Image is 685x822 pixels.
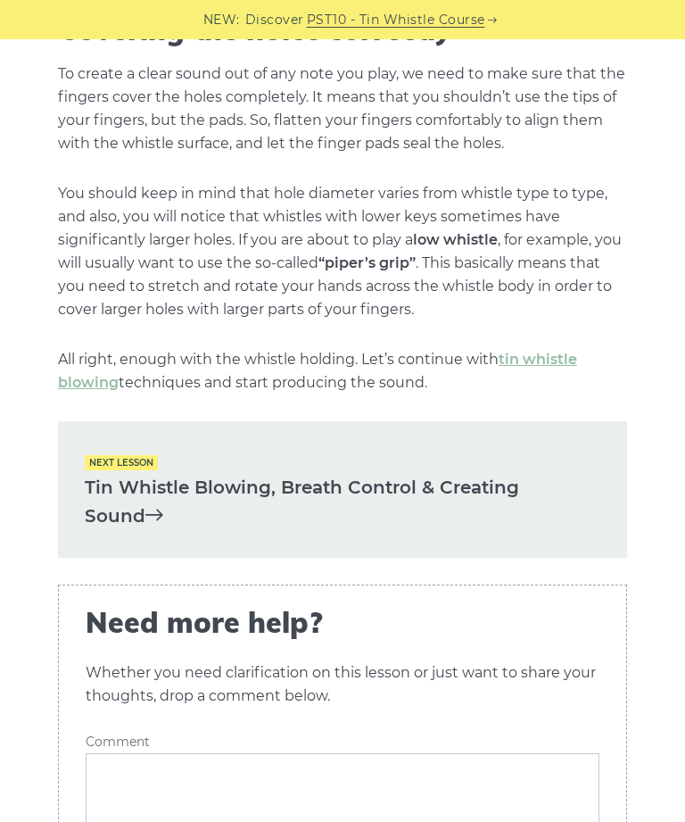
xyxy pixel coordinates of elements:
label: Comment [86,735,599,750]
p: Whether you need clarification on this lesson or just want to share your thoughts, drop a comment... [86,661,599,708]
span: NEW: [203,10,240,30]
a: Tin Whistle Blowing, Breath Control & Creating Sound [85,473,600,531]
span: Next lesson [85,455,158,470]
h2: Covering the holes correctly [58,12,627,46]
span: Need more help? [86,605,599,639]
strong: low whistle [413,231,498,248]
p: To create a clear sound out of any note you play, we need to make sure that the fingers cover the... [58,62,627,155]
p: You should keep in mind that hole diameter varies from whistle type to type, and also, you will n... [58,182,627,321]
a: PST10 - Tin Whistle Course [307,10,485,30]
strong: “piper’s grip” [318,254,416,271]
span: Discover [245,10,304,30]
p: All right, enough with the whistle holding. Let’s continue with techniques and start producing th... [58,348,627,394]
